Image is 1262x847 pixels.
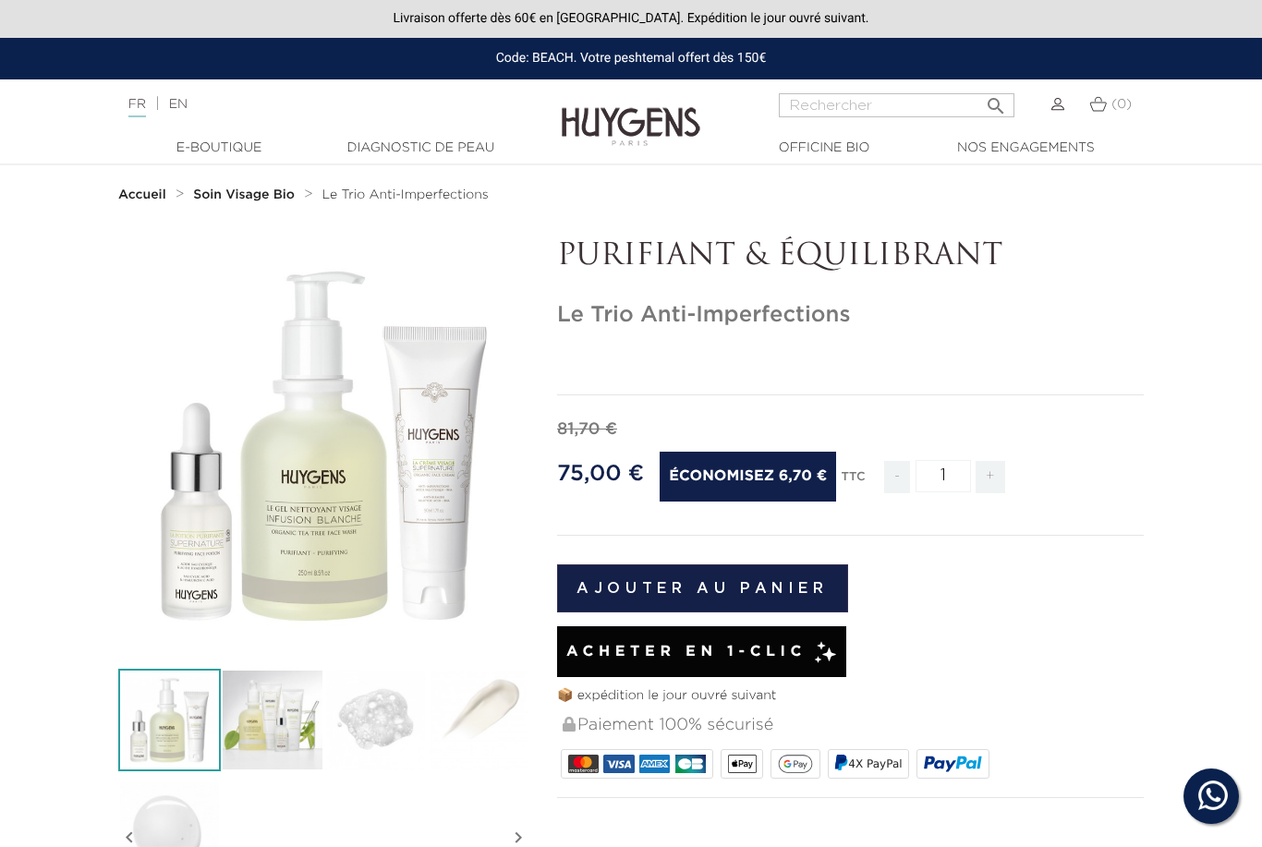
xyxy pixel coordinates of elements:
a: Soin Visage Bio [193,188,299,202]
a: E-Boutique [127,139,311,158]
button:  [979,88,1013,113]
a: Accueil [118,188,170,202]
img: Le Trio Anti-Imperfections [118,669,221,771]
img: AMEX [639,755,670,773]
button: Ajouter au panier [557,564,848,612]
a: Nos engagements [933,139,1118,158]
p: PURIFIANT & ÉQUILIBRANT [557,239,1144,274]
a: EN [169,98,188,111]
a: Le Trio Anti-Imperfections [322,188,489,202]
span: + [976,461,1005,493]
span: Économisez 6,70 € [660,452,836,502]
input: Rechercher [779,93,1014,117]
input: Quantité [916,460,971,492]
img: CB_NATIONALE [675,755,706,773]
img: VISA [603,755,634,773]
a: Diagnostic de peau [328,139,513,158]
strong: Soin Visage Bio [193,188,295,201]
span: 4X PayPal [848,757,902,770]
span: - [884,461,910,493]
img: google_pay [778,755,813,773]
div: | [119,93,512,115]
span: (0) [1111,98,1132,111]
strong: Accueil [118,188,166,201]
img: apple_pay [728,755,757,773]
img: Paiement 100% sécurisé [563,717,576,732]
a: Officine Bio [732,139,916,158]
a: FR [128,98,146,117]
p: 📦 expédition le jour ouvré suivant [557,686,1144,706]
span: 75,00 € [557,463,644,485]
div: TTC [842,457,866,507]
img: MASTERCARD [568,755,599,773]
span: 81,70 € [557,421,617,438]
div: Paiement 100% sécurisé [561,706,1144,745]
i:  [985,90,1007,112]
img: Huygens [562,78,700,149]
h1: Le Trio Anti-Imperfections [557,302,1144,329]
span: Le Trio Anti-Imperfections [322,188,489,201]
